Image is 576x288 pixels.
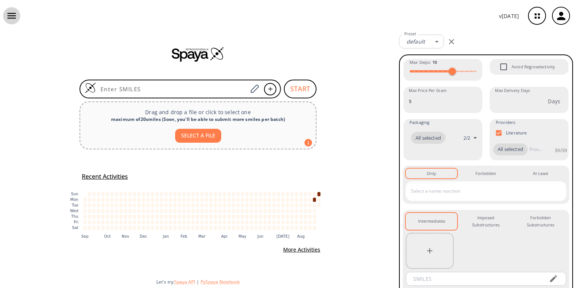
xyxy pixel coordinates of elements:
text: Oct [104,234,111,238]
input: Enter SMILES [96,85,247,93]
img: Spaya logo [172,47,224,62]
div: maximum of 20 smiles ( Soon, you'll be able to submit more smiles per batch ) [86,116,310,123]
p: 39 / 39 [555,147,567,154]
button: SELECT A FILE [175,129,221,143]
label: Max Delivery Days [495,88,530,93]
button: At Least [515,169,566,178]
button: Intermediates [406,213,457,230]
text: Thu [71,214,78,219]
button: Spaya API [174,279,195,285]
span: All selected [411,134,445,142]
g: y-axis tick label [70,192,78,230]
strong: 10 [432,59,437,65]
div: Imposed Substructures [466,214,505,228]
span: | [195,279,201,285]
p: 2 / 2 [463,135,470,141]
text: Fri [74,220,78,224]
label: Preset [404,31,416,37]
button: More Activities [280,243,323,257]
p: $ [409,97,412,105]
div: Forbidden Substructures [521,214,560,228]
h5: Recent Activities [82,173,128,181]
text: May [238,234,246,238]
button: PySpaya Notebook [201,279,240,285]
text: Mon [70,198,78,202]
img: Logo Spaya [85,82,96,93]
span: Avoid Regioselectivity [496,59,511,75]
div: Forbidden [475,170,496,177]
text: Apr [221,234,228,238]
span: All selected [493,146,528,153]
text: [DATE] [276,234,289,238]
label: Max Price Per Gram [409,88,447,93]
button: START [284,80,316,98]
p: v [DATE] [499,12,519,20]
button: Forbidden Substructures [515,213,566,230]
div: Intermediates [418,218,445,225]
g: cell [84,192,321,230]
em: default [406,38,425,45]
p: Literature [506,130,527,136]
text: Jan [163,234,169,238]
input: Select a name reaction [409,185,552,197]
text: Wed [70,209,78,213]
input: Provider name [528,143,544,155]
span: Packaging [409,119,429,126]
div: Only [427,170,436,177]
button: Recent Activities [79,170,131,183]
span: Avoid Regioselectivity [511,63,555,70]
text: Sep [81,234,88,238]
text: Aug [297,234,305,238]
div: At Least [533,170,548,177]
text: Dec [140,234,147,238]
input: SMILES [408,272,543,286]
text: Sun [71,192,78,196]
text: Feb [180,234,187,238]
text: Sat [72,226,78,230]
span: Providers [496,119,515,126]
span: Max Steps : [409,59,437,66]
p: Days [548,97,560,105]
p: Drag and drop a file or click to select one [86,108,310,116]
button: Only [406,169,457,178]
text: Jun [257,234,263,238]
button: Forbidden [460,169,511,178]
g: x-axis tick label [81,234,305,238]
div: Let's try: [156,279,393,285]
text: Tue [71,203,78,207]
button: Imposed Substructures [460,213,511,230]
text: Nov [122,234,129,238]
text: Mar [198,234,206,238]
